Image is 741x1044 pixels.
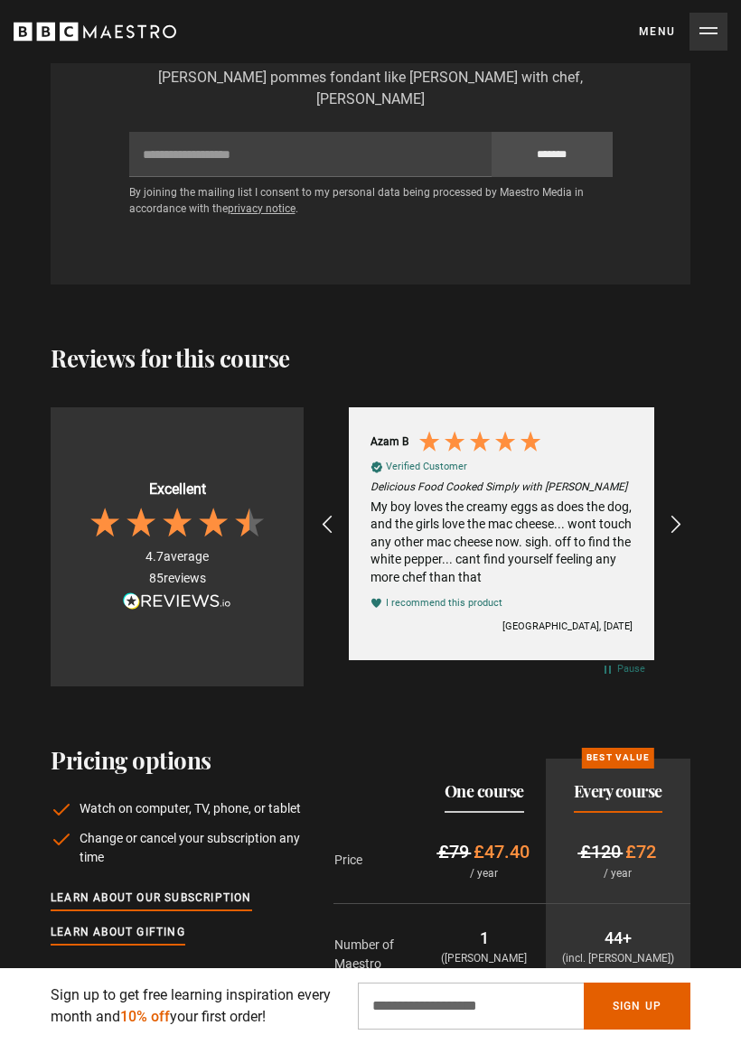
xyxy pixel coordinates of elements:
[51,744,305,777] h2: Pricing options
[436,865,531,881] p: / year
[617,662,645,676] div: Pause
[123,592,231,614] a: Read more reviews on REVIEWS.io
[149,571,164,585] span: 85
[474,841,530,862] span: £47.40
[129,184,613,217] p: By joining the mailing list I consent to my personal data being processed by Maestro Media in acc...
[438,841,469,862] span: £79
[51,342,690,375] h2: Reviews for this course
[145,548,209,566] div: average
[436,950,531,983] p: ([PERSON_NAME] only)
[14,18,176,45] svg: BBC Maestro
[386,596,502,610] div: I recommend this product
[340,407,663,660] div: Review by Azam B, 5 out of 5 stars
[445,780,524,802] h2: One course
[149,480,206,499] div: Excellent
[417,429,548,459] div: 5 Stars
[51,923,185,943] a: Learn about gifting
[145,549,164,564] span: 4.7
[51,889,252,909] a: Learn about our subscription
[582,748,654,768] p: Best value
[334,936,421,974] p: Number of Maestro
[306,503,350,546] div: REVIEWS.io Carousel Scroll Left
[228,202,295,215] a: privacy notice
[560,950,676,966] p: (incl. [PERSON_NAME])
[129,67,613,110] p: [PERSON_NAME] pommes fondant like [PERSON_NAME] with chef, [PERSON_NAME]
[51,829,305,867] li: Change or cancel your subscription any time
[653,503,697,546] div: REVIEWS.io Carousel Scroll Right
[340,389,663,660] div: Customer reviews
[560,865,676,881] p: / year
[386,460,467,473] div: Verified Customer
[639,13,727,51] button: Toggle navigation
[560,966,676,983] p: Across 7 categories
[304,389,699,660] div: Customer reviews carousel with auto-scroll controls
[580,841,621,862] span: £120
[120,1008,170,1025] span: 10% off
[560,926,676,950] p: 44+
[370,480,633,495] em: Delicious Food Cooked Simply with [PERSON_NAME]
[51,799,305,818] li: Watch on computer, TV, phone, or tablet
[149,570,206,588] div: reviews
[602,661,645,677] div: Pause carousel
[584,983,690,1030] button: Sign Up
[87,505,267,541] div: 4.7 Stars
[370,434,408,450] div: Azam B
[574,780,662,802] h2: Every course
[51,984,336,1028] p: Sign up to get free learning inspiration every month and your first order!
[436,926,531,950] p: 1
[625,841,656,862] span: £72
[334,851,421,870] p: Price
[502,620,633,633] div: [GEOGRAPHIC_DATA], [DATE]
[370,499,633,587] div: My boy loves the creamy eggs as does the dog, and the girls love the mac cheese... wont touch any...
